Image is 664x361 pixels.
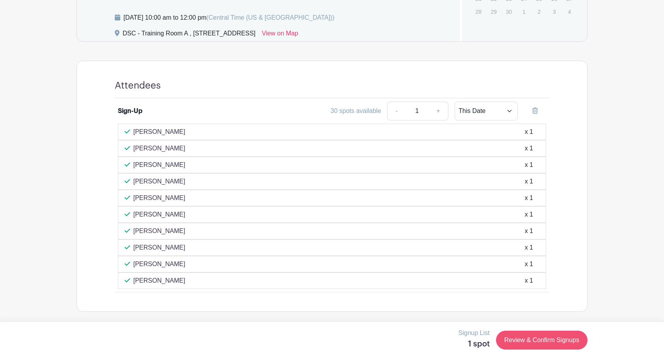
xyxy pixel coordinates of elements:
p: 3 [548,6,561,18]
div: [DATE] 10:00 am to 12:00 pm [123,13,334,22]
p: [PERSON_NAME] [133,243,185,252]
div: x 1 [525,144,533,153]
div: DSC - Training Room A , [STREET_ADDRESS] [123,29,256,41]
div: x 1 [525,160,533,170]
div: 30 spots available [330,106,381,116]
span: (Central Time (US & [GEOGRAPHIC_DATA])) [206,14,334,21]
p: [PERSON_NAME] [133,144,185,153]
a: View on Map [262,29,298,41]
p: 30 [502,6,515,18]
a: Review & Confirm Signups [496,331,588,350]
p: [PERSON_NAME] [133,276,185,285]
p: [PERSON_NAME] [133,177,185,186]
div: x 1 [525,127,533,137]
div: x 1 [525,210,533,219]
div: Sign-Up [118,106,142,116]
a: - [387,102,405,120]
p: 1 [517,6,530,18]
p: [PERSON_NAME] [133,127,185,137]
p: [PERSON_NAME] [133,160,185,170]
p: 28 [472,6,485,18]
h5: 1 spot [459,339,490,349]
div: x 1 [525,276,533,285]
p: [PERSON_NAME] [133,226,185,236]
div: x 1 [525,243,533,252]
p: Signup List [459,328,490,338]
p: [PERSON_NAME] [133,259,185,269]
div: x 1 [525,259,533,269]
div: x 1 [525,226,533,236]
p: [PERSON_NAME] [133,210,185,219]
p: [PERSON_NAME] [133,193,185,203]
div: x 1 [525,193,533,203]
a: + [429,102,448,120]
p: 29 [487,6,500,18]
div: x 1 [525,177,533,186]
p: 2 [533,6,546,18]
h4: Attendees [115,80,161,91]
p: 4 [563,6,576,18]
